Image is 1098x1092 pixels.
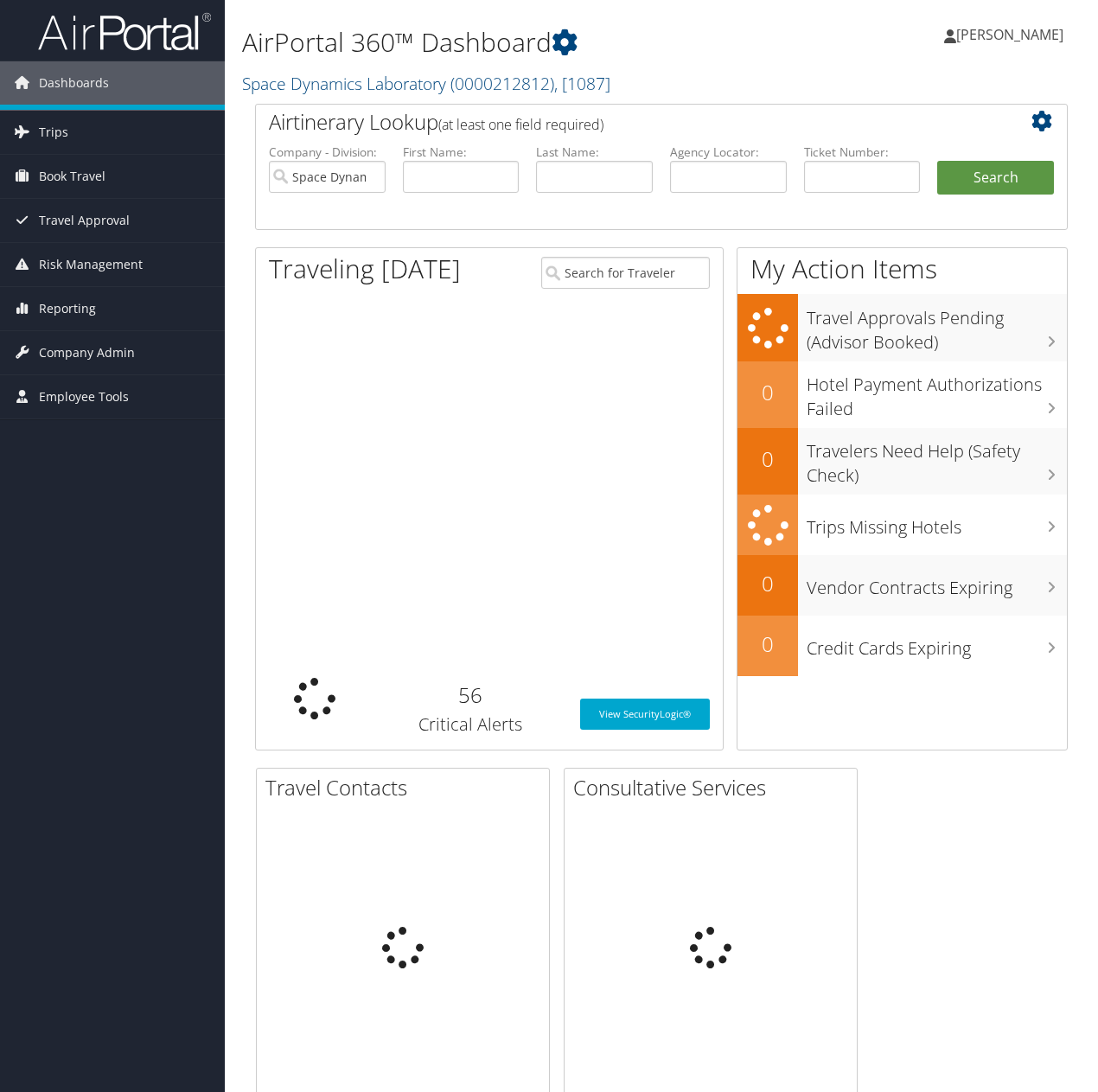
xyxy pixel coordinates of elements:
h2: 0 [737,629,798,659]
h2: 56 [386,680,554,710]
img: airportal-logo.png [38,11,211,52]
span: [PERSON_NAME] [956,25,1063,44]
h3: Credit Cards Expiring [807,628,1067,661]
span: Company Admin [39,331,135,374]
a: 0Hotel Payment Authorizations Failed [737,361,1067,428]
h2: Airtinerary Lookup [269,107,986,137]
label: Ticket Number: [804,144,921,161]
h3: Critical Alerts [386,712,554,737]
span: (at least one field required) [438,115,603,134]
h2: Travel Contacts [265,773,549,802]
h2: 0 [737,569,798,598]
h1: AirPortal 360™ Dashboard [242,24,801,61]
span: Trips [39,111,68,154]
input: Search for Traveler [541,257,710,289]
h3: Vendor Contracts Expiring [807,567,1067,600]
span: Risk Management [39,243,143,286]
a: Travel Approvals Pending (Advisor Booked) [737,294,1067,361]
button: Search [937,161,1054,195]
h1: My Action Items [737,251,1067,287]
a: 0Travelers Need Help (Safety Check) [737,428,1067,495]
h3: Hotel Payment Authorizations Failed [807,364,1067,421]
span: Reporting [39,287,96,330]
span: ( 0000212812 ) [450,72,554,95]
a: Space Dynamics Laboratory [242,72,610,95]
a: [PERSON_NAME] [944,9,1081,61]
a: 0Credit Cards Expiring [737,616,1067,676]
a: 0Vendor Contracts Expiring [737,555,1067,616]
label: Company - Division: [269,144,386,161]
span: Dashboards [39,61,109,105]
h2: Consultative Services [573,773,857,802]
a: View SecurityLogic® [580,699,710,730]
h3: Travelers Need Help (Safety Check) [807,431,1067,488]
span: Book Travel [39,155,105,198]
h3: Trips Missing Hotels [807,507,1067,540]
h3: Travel Approvals Pending (Advisor Booked) [807,297,1067,354]
h2: 0 [737,378,798,407]
h2: 0 [737,444,798,474]
span: , [ 1087 ] [554,72,610,95]
span: Travel Approval [39,199,130,242]
label: First Name: [403,144,520,161]
span: Employee Tools [39,375,129,418]
label: Agency Locator: [670,144,787,161]
label: Last Name: [536,144,653,161]
a: Trips Missing Hotels [737,495,1067,556]
h1: Traveling [DATE] [269,251,461,287]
